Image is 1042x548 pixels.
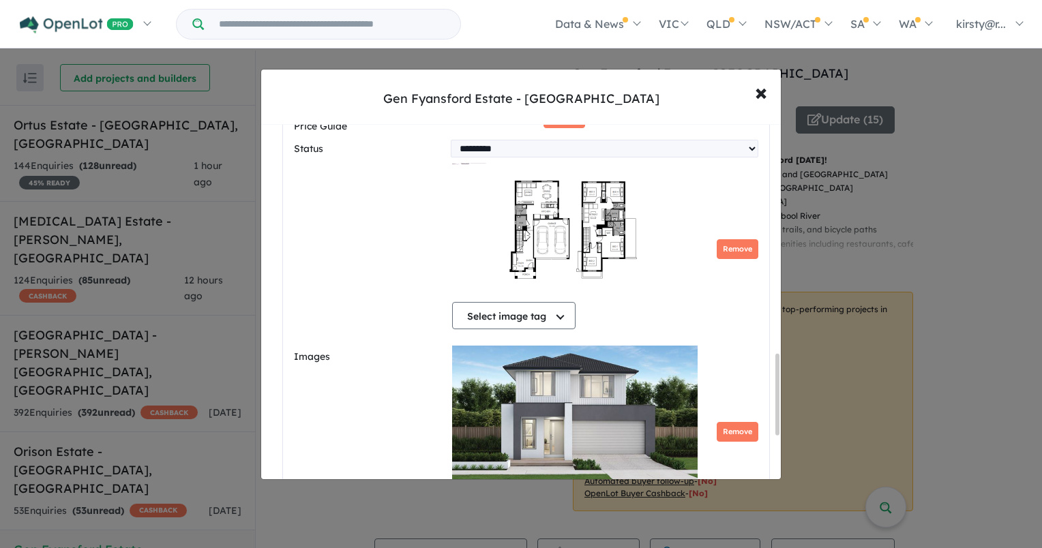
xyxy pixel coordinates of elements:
[383,90,659,108] div: Gen Fyansford Estate - [GEOGRAPHIC_DATA]
[294,349,447,365] label: Images
[755,77,767,106] span: ×
[452,302,576,329] button: Select image tag
[717,239,758,259] button: Remove
[452,346,698,482] img: Z
[207,10,458,39] input: Try estate name, suburb, builder or developer
[452,163,698,299] img: Z
[956,17,1006,31] span: kirsty@r...
[717,422,758,442] button: Remove
[294,141,445,157] label: Status
[20,16,134,33] img: Openlot PRO Logo White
